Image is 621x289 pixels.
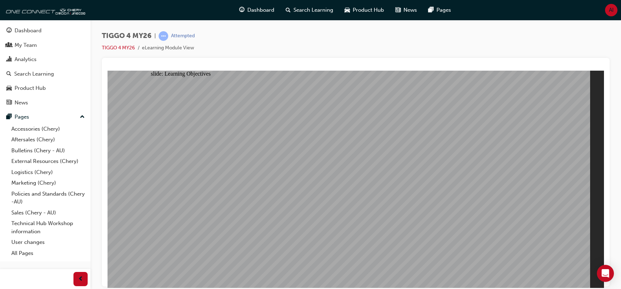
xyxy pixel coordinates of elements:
[4,3,85,17] img: oneconnect
[3,96,88,109] a: News
[9,178,88,189] a: Marketing (Chery)
[280,3,339,17] a: search-iconSearch Learning
[6,71,11,77] span: search-icon
[14,70,54,78] div: Search Learning
[233,3,280,17] a: guage-iconDashboard
[609,6,614,14] span: AI
[6,100,12,106] span: news-icon
[9,124,88,135] a: Accessories (Chery)
[78,275,83,284] span: prev-icon
[6,114,12,120] span: pages-icon
[15,113,29,121] div: Pages
[9,134,88,145] a: Aftersales (Chery)
[15,99,28,107] div: News
[3,110,88,124] button: Pages
[293,6,333,14] span: Search Learning
[345,6,350,15] span: car-icon
[142,44,194,52] li: eLearning Module View
[159,31,168,41] span: learningRecordVerb_ATTEMPT-icon
[108,71,604,288] iframe: To enrich screen reader interactions, please activate Accessibility in Grammarly extension settings
[3,24,88,37] a: Dashboard
[286,6,291,15] span: search-icon
[154,32,156,40] span: |
[9,167,88,178] a: Logistics (Chery)
[9,218,88,237] a: Technical Hub Workshop information
[171,33,195,39] div: Attempted
[102,32,152,40] span: TIGGO 4 MY26
[15,84,46,92] div: Product Hub
[9,156,88,167] a: External Resources (Chery)
[9,237,88,248] a: User changes
[6,42,12,49] span: people-icon
[605,4,617,16] button: AI
[390,3,423,17] a: news-iconNews
[3,53,88,66] a: Analytics
[239,6,244,15] span: guage-icon
[6,56,12,63] span: chart-icon
[9,189,88,207] a: Policies and Standards (Chery -AU)
[247,6,274,14] span: Dashboard
[3,82,88,95] a: Product Hub
[9,145,88,156] a: Bulletins (Chery - AU)
[15,55,37,64] div: Analytics
[423,3,457,17] a: pages-iconPages
[395,6,401,15] span: news-icon
[428,6,434,15] span: pages-icon
[597,265,614,282] div: Open Intercom Messenger
[339,3,390,17] a: car-iconProduct Hub
[3,39,88,52] a: My Team
[80,113,85,122] span: up-icon
[3,23,88,110] button: DashboardMy TeamAnalyticsSearch LearningProduct HubNews
[403,6,417,14] span: News
[15,41,37,49] div: My Team
[353,6,384,14] span: Product Hub
[15,27,42,35] div: Dashboard
[6,28,12,34] span: guage-icon
[102,45,135,51] a: TIGGO 4 MY26
[3,67,88,81] a: Search Learning
[9,248,88,259] a: All Pages
[9,207,88,218] a: Sales (Chery - AU)
[6,85,12,92] span: car-icon
[436,6,451,14] span: Pages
